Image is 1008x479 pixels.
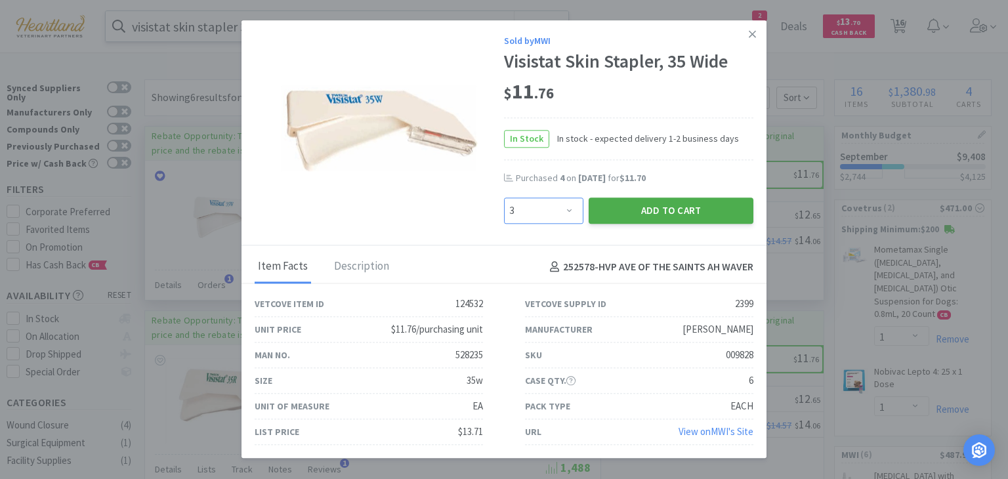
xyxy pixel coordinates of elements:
[472,399,483,415] div: EA
[549,131,739,146] span: In stock - expected delivery 1-2 business days
[730,399,753,415] div: EACH
[255,322,301,337] div: Unit Price
[331,251,392,283] div: Description
[458,425,483,440] div: $13.71
[467,373,483,389] div: 35w
[735,297,753,312] div: 2399
[963,434,995,466] div: Open Intercom Messenger
[255,348,290,362] div: Man No.
[255,425,299,439] div: List Price
[455,348,483,364] div: 528235
[525,297,606,311] div: Vetcove Supply ID
[525,399,570,413] div: Pack Type
[545,259,753,276] h4: 252578 - HVP AVE OF THE SAINTS AH WAVER
[516,172,753,185] div: Purchased on for
[504,78,554,104] span: 11
[619,172,646,184] span: $11.70
[391,322,483,338] div: $11.76/purchasing unit
[534,84,554,102] span: . 76
[525,373,576,388] div: Case Qty.
[504,84,512,102] span: $
[682,322,753,338] div: [PERSON_NAME]
[255,297,324,311] div: Vetcove Item ID
[255,399,329,413] div: Unit of Measure
[455,297,483,312] div: 124532
[505,131,549,147] span: In Stock
[589,198,753,224] button: Add to Cart
[578,172,606,184] span: [DATE]
[560,172,564,184] span: 4
[255,373,272,388] div: Size
[255,251,311,283] div: Item Facts
[281,85,478,172] img: cb1bb18e983346ee81f67c8fc869d44d_2399.png
[504,51,753,73] div: Visistat Skin Stapler, 35 Wide
[525,425,541,439] div: URL
[525,322,593,337] div: Manufacturer
[726,348,753,364] div: 009828
[525,348,542,362] div: SKU
[504,33,753,48] div: Sold by MWI
[679,426,753,438] a: View onMWI's Site
[749,373,753,389] div: 6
